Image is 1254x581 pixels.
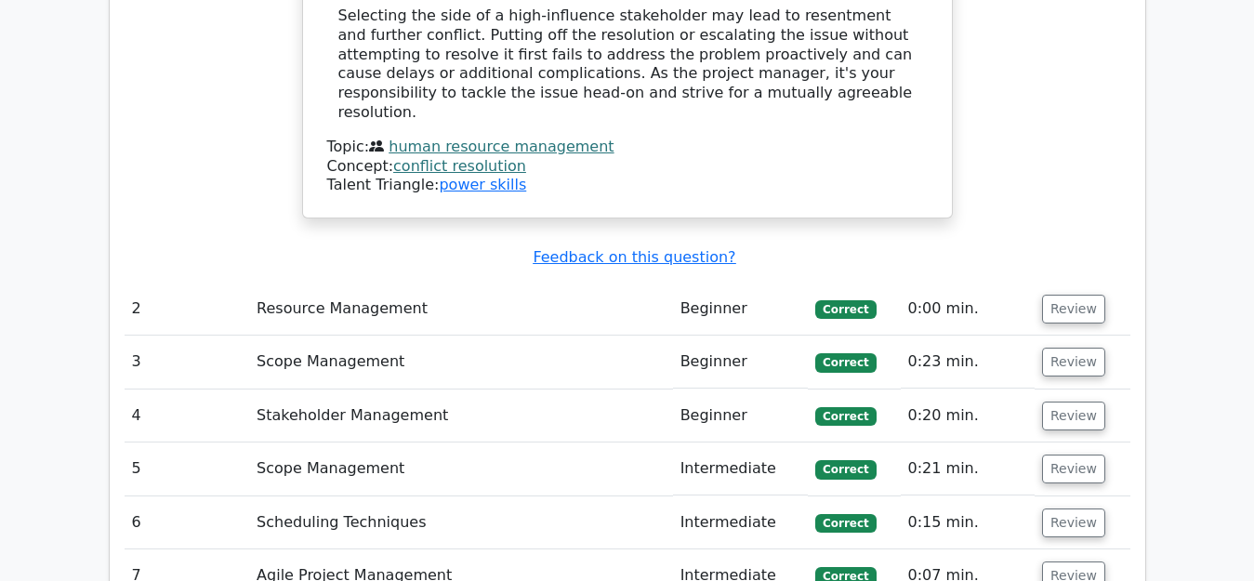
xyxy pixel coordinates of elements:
[249,283,673,336] td: Resource Management
[901,390,1035,442] td: 0:20 min.
[673,390,809,442] td: Beginner
[125,390,250,442] td: 4
[815,514,876,533] span: Correct
[125,442,250,495] td: 5
[533,248,735,266] a: Feedback on this question?
[1042,508,1105,537] button: Review
[673,442,809,495] td: Intermediate
[327,138,928,195] div: Talent Triangle:
[815,460,876,479] span: Correct
[1042,295,1105,324] button: Review
[673,336,809,389] td: Beginner
[125,336,250,389] td: 3
[901,442,1035,495] td: 0:21 min.
[327,138,928,157] div: Topic:
[389,138,614,155] a: human resource management
[393,157,526,175] a: conflict resolution
[249,390,673,442] td: Stakeholder Management
[673,496,809,549] td: Intermediate
[901,336,1035,389] td: 0:23 min.
[1042,402,1105,430] button: Review
[901,496,1035,549] td: 0:15 min.
[901,283,1035,336] td: 0:00 min.
[673,283,809,336] td: Beginner
[815,353,876,372] span: Correct
[815,407,876,426] span: Correct
[249,442,673,495] td: Scope Management
[1042,455,1105,483] button: Review
[249,496,673,549] td: Scheduling Techniques
[249,336,673,389] td: Scope Management
[439,176,526,193] a: power skills
[125,283,250,336] td: 2
[815,300,876,319] span: Correct
[125,496,250,549] td: 6
[327,157,928,177] div: Concept:
[1042,348,1105,376] button: Review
